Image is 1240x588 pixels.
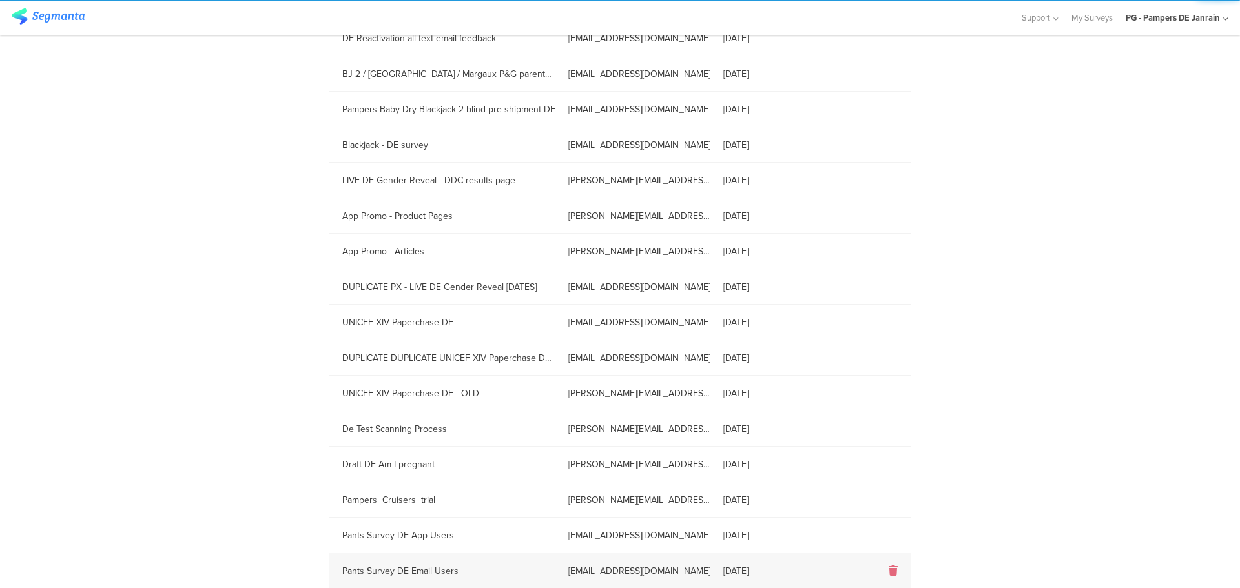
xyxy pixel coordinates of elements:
[555,67,710,81] div: [EMAIL_ADDRESS][DOMAIN_NAME]
[555,493,710,507] div: [PERSON_NAME][EMAIL_ADDRESS][DOMAIN_NAME]
[555,564,710,578] div: [EMAIL_ADDRESS][DOMAIN_NAME]
[555,458,710,471] div: [PERSON_NAME][EMAIL_ADDRESS][DOMAIN_NAME]
[555,32,710,45] div: [EMAIL_ADDRESS][DOMAIN_NAME]
[710,280,827,294] div: [DATE]
[555,245,710,258] div: [PERSON_NAME][EMAIL_ADDRESS][DOMAIN_NAME]
[329,209,555,223] a: App Promo - Product Pages
[710,245,827,258] div: [DATE]
[329,564,555,578] a: Pants Survey DE Email Users
[555,174,710,187] div: [PERSON_NAME][EMAIL_ADDRESS][DOMAIN_NAME]
[329,316,555,329] a: UNICEF XIV Paperchase DE
[710,316,827,329] div: [DATE]
[329,245,555,258] a: App Promo - Articles
[329,529,555,542] a: Pants Survey DE App Users
[329,458,555,471] a: Draft DE Am I pregnant
[1126,12,1220,24] div: PG - Pampers DE Janrain
[555,529,710,542] div: [EMAIL_ADDRESS][DOMAIN_NAME]
[12,8,85,25] img: segmanta logo
[555,316,710,329] div: [EMAIL_ADDRESS][DOMAIN_NAME]
[329,422,555,436] a: De Test Scanning Process
[555,209,710,223] div: [PERSON_NAME][EMAIL_ADDRESS][DOMAIN_NAME]
[329,493,555,507] a: Pampers_Cruisers_trial
[710,32,827,45] div: [DATE]
[555,351,710,365] div: [EMAIL_ADDRESS][DOMAIN_NAME]
[710,387,827,400] div: [DATE]
[710,103,827,116] div: [DATE]
[329,387,555,400] a: UNICEF XIV Paperchase DE - OLD
[710,564,827,578] div: [DATE]
[710,138,827,152] div: [DATE]
[329,174,555,187] a: LIVE DE Gender Reveal - DDC results page
[555,138,710,152] div: [EMAIL_ADDRESS][DOMAIN_NAME]
[710,174,827,187] div: [DATE]
[329,280,555,294] a: DUPLICATE PX - LIVE DE Gender Reveal [DATES]
[555,422,710,436] div: [PERSON_NAME][EMAIL_ADDRESS][DOMAIN_NAME]
[329,32,555,45] a: DE Reactivation all text email feedback
[710,422,827,436] div: [DATE]
[710,67,827,81] div: [DATE]
[1022,12,1050,24] span: Support
[710,458,827,471] div: [DATE]
[555,103,710,116] div: [EMAIL_ADDRESS][DOMAIN_NAME]
[555,387,710,400] div: [PERSON_NAME][EMAIL_ADDRESS][PERSON_NAME][DOMAIN_NAME]
[710,493,827,507] div: [DATE]
[555,280,710,294] div: [EMAIL_ADDRESS][DOMAIN_NAME]
[329,103,555,116] a: Pampers Baby-Dry Blackjack 2 blind pre-shipment DE
[710,351,827,365] div: [DATE]
[329,351,555,365] a: DUPLICATE DUPLICATE UNICEF XIV Paperchase DE- Test
[710,209,827,223] div: [DATE]
[710,529,827,542] div: [DATE]
[329,67,555,81] a: BJ 2 / [GEOGRAPHIC_DATA] / Margaux P&G parents panel
[329,138,555,152] a: Blackjack - DE survey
